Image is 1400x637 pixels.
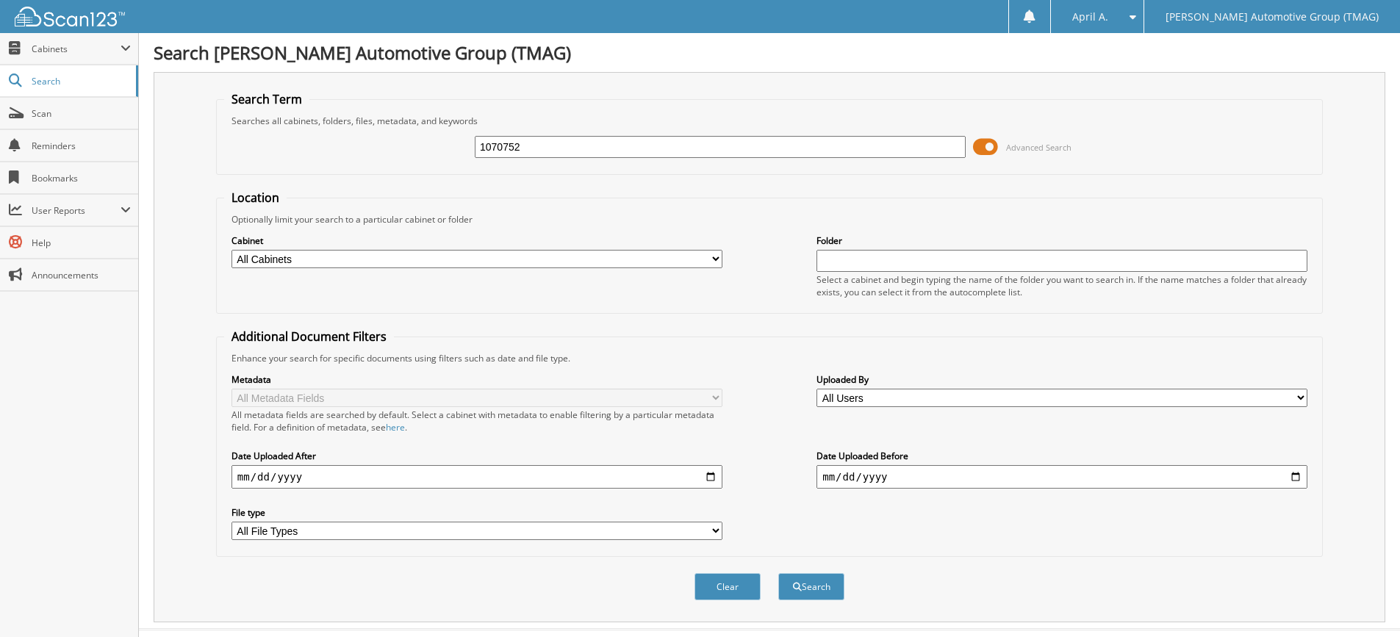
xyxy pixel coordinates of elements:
img: scan123-logo-white.svg [15,7,125,26]
div: Optionally limit your search to a particular cabinet or folder [224,213,1315,226]
span: Bookmarks [32,172,131,184]
input: end [816,465,1307,489]
span: Announcements [32,269,131,281]
span: Scan [32,107,131,120]
button: Search [778,573,844,600]
label: Folder [816,234,1307,247]
span: Search [32,75,129,87]
label: Metadata [231,373,722,386]
h1: Search [PERSON_NAME] Automotive Group (TMAG) [154,40,1385,65]
legend: Location [224,190,287,206]
a: here [386,421,405,433]
legend: Additional Document Filters [224,328,394,345]
div: Searches all cabinets, folders, files, metadata, and keywords [224,115,1315,127]
label: Uploaded By [816,373,1307,386]
span: Help [32,237,131,249]
button: Clear [694,573,761,600]
div: Enhance your search for specific documents using filters such as date and file type. [224,352,1315,364]
span: Reminders [32,140,131,152]
div: Select a cabinet and begin typing the name of the folder you want to search in. If the name match... [816,273,1307,298]
div: All metadata fields are searched by default. Select a cabinet with metadata to enable filtering b... [231,409,722,433]
label: Cabinet [231,234,722,247]
label: Date Uploaded After [231,450,722,462]
span: Cabinets [32,43,121,55]
span: [PERSON_NAME] Automotive Group (TMAG) [1166,12,1379,21]
label: File type [231,506,722,519]
span: User Reports [32,204,121,217]
input: start [231,465,722,489]
legend: Search Term [224,91,309,107]
span: April A. [1072,12,1108,21]
span: Advanced Search [1006,142,1071,153]
label: Date Uploaded Before [816,450,1307,462]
